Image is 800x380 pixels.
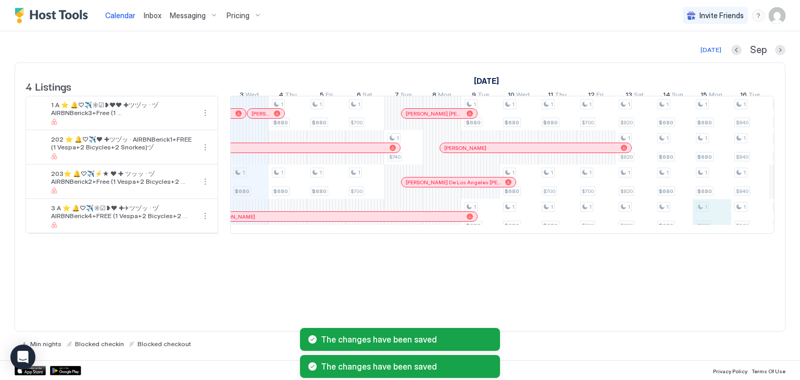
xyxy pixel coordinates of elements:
[273,188,288,195] span: $680
[245,91,259,102] span: Wed
[551,101,553,108] span: 1
[736,154,748,160] span: $840
[199,141,211,154] button: More options
[32,105,49,121] div: listing image
[548,91,553,102] span: 11
[659,119,673,126] span: $680
[628,101,630,108] span: 1
[589,169,592,176] span: 1
[659,154,673,160] span: $680
[32,208,49,224] div: listing image
[543,222,558,229] span: $680
[589,204,592,210] span: 1
[362,91,372,102] span: Sat
[281,169,283,176] span: 1
[252,110,270,117] span: [PERSON_NAME]
[743,169,746,176] span: 1
[505,222,519,229] span: $680
[319,101,322,108] span: 1
[199,175,211,188] div: menu
[628,169,630,176] span: 1
[736,222,748,229] span: $840
[512,101,515,108] span: 1
[358,169,360,176] span: 1
[589,101,592,108] span: 1
[276,88,299,104] a: September 4, 2025
[51,170,195,185] span: 203⭐️ 🔔♡✈️⚡★ ❤ ✚ ツッッ · ヅAIRBNBerick2+Free (1 Vespa+2 Bicycles+2 Snorkes)ヅ
[705,169,707,176] span: 1
[199,107,211,119] div: menu
[51,204,195,220] span: 3 A ⭐️ 🔔♡✈️☼☑❥❤ ✚✈ツヅッ · ヅAIRBNBerick4+FREE (1 Vespa+2 Bicycles+2 Snorkes)ヅ
[469,88,492,104] a: September 9, 2025
[444,145,486,151] span: [PERSON_NAME]
[512,204,515,210] span: 1
[666,169,669,176] span: 1
[672,91,683,102] span: Sun
[105,11,135,20] span: Calendar
[354,88,375,104] a: September 6, 2025
[317,88,335,104] a: September 5, 2025
[582,188,594,195] span: $700
[620,119,633,126] span: $820
[321,361,492,372] span: The changes have been saved
[620,154,633,160] span: $820
[235,188,249,195] span: $680
[326,91,333,102] span: Fri
[320,91,324,102] span: 5
[312,119,327,126] span: $680
[596,91,604,102] span: Fri
[623,88,646,104] a: September 13, 2025
[699,44,723,56] button: [DATE]
[701,45,721,55] div: [DATE]
[628,204,630,210] span: 1
[545,88,569,104] a: September 11, 2025
[15,8,93,23] a: Host Tools Logo
[620,188,633,195] span: $820
[432,91,436,102] span: 8
[516,91,530,102] span: Wed
[240,91,244,102] span: 3
[582,119,594,126] span: $700
[199,107,211,119] button: More options
[396,135,399,142] span: 1
[32,173,49,190] div: listing image
[697,188,712,195] span: $680
[10,345,35,370] div: Open Intercom Messenger
[199,210,211,222] div: menu
[285,91,297,102] span: Thu
[508,91,515,102] span: 10
[471,73,502,88] a: September 1, 2025
[438,91,452,102] span: Mon
[769,7,785,24] div: User profile
[472,91,476,102] span: 9
[395,91,399,102] span: 7
[32,139,49,156] div: listing image
[406,179,501,186] span: [PERSON_NAME] De Los Angeles [PERSON_NAME]
[478,91,489,102] span: Tue
[401,91,412,102] span: Sun
[736,119,748,126] span: $840
[281,101,283,108] span: 1
[473,101,476,108] span: 1
[406,110,463,117] span: [PERSON_NAME] [PERSON_NAME]
[660,88,686,104] a: September 14, 2025
[620,222,633,229] span: $820
[659,188,673,195] span: $680
[743,204,746,210] span: 1
[51,101,195,117] span: 1 A ⭐️ 🔔♡✈️☼☑❥❤❤ ✚ツヅッ · ヅAIRBNBerick3+Free (1 Vespa+2Bicycles+2Snorkes)ヅ
[213,213,255,220] span: [PERSON_NAME]
[743,101,746,108] span: 1
[551,169,553,176] span: 1
[705,101,707,108] span: 1
[697,119,712,126] span: $680
[430,88,454,104] a: September 8, 2025
[144,11,161,20] span: Inbox
[351,188,362,195] span: $700
[199,175,211,188] button: More options
[666,135,669,142] span: 1
[634,91,644,102] span: Sat
[701,91,707,102] span: 15
[551,204,553,210] span: 1
[659,222,673,229] span: $680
